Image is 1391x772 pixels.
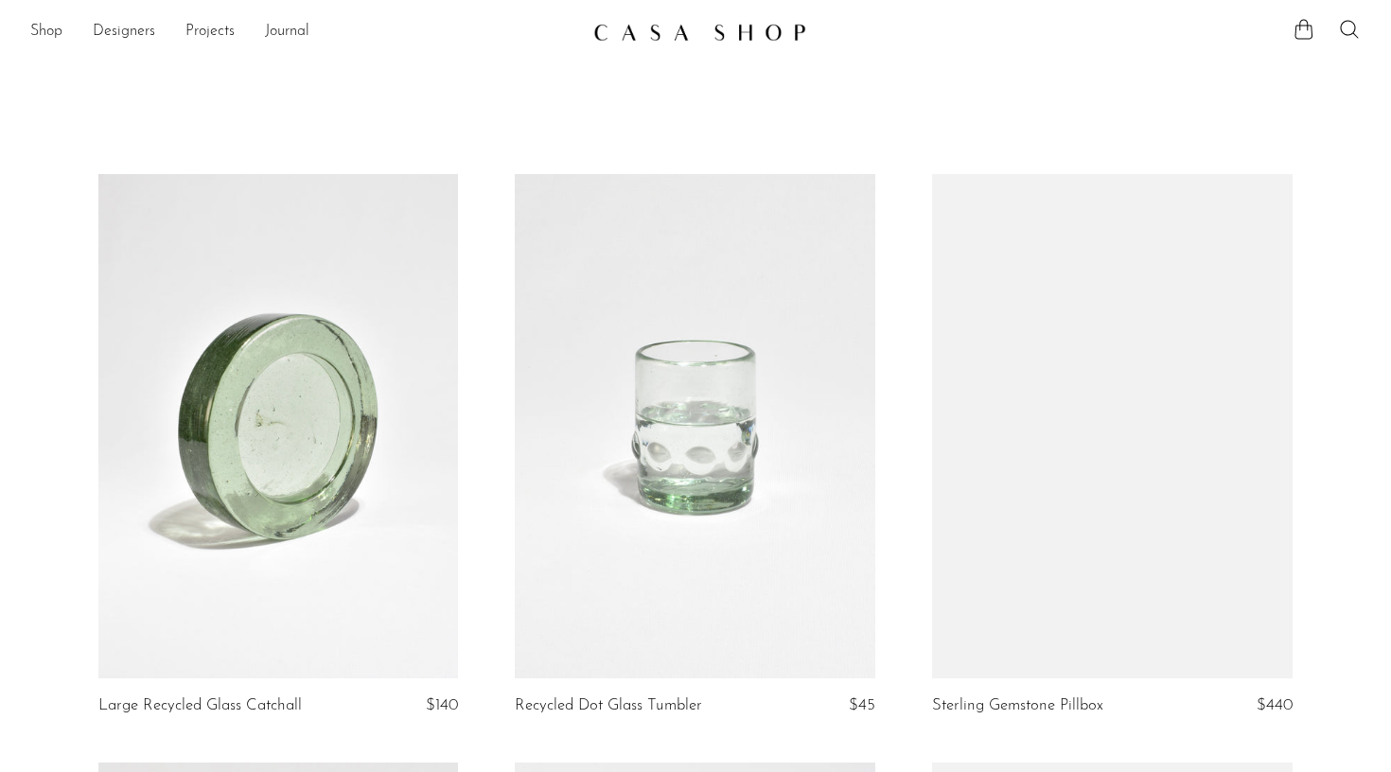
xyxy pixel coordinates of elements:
span: $140 [426,697,458,713]
span: $440 [1257,697,1293,713]
span: $45 [849,697,875,713]
ul: NEW HEADER MENU [30,16,578,48]
a: Shop [30,20,62,44]
a: Journal [265,20,309,44]
a: Recycled Dot Glass Tumbler [515,697,702,714]
a: Designers [93,20,155,44]
a: Sterling Gemstone Pillbox [932,697,1103,714]
nav: Desktop navigation [30,16,578,48]
a: Projects [185,20,235,44]
a: Large Recycled Glass Catchall [98,697,302,714]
